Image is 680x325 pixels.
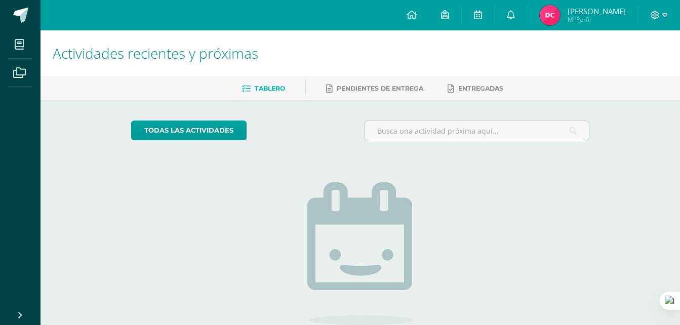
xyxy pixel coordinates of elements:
[53,44,258,63] span: Actividades recientes y próximas
[326,80,423,97] a: Pendientes de entrega
[255,85,285,92] span: Tablero
[242,80,285,97] a: Tablero
[540,5,560,25] img: bae459bd0cbb3c6435d31d162aa0c0eb.png
[568,15,626,24] span: Mi Perfil
[131,120,247,140] a: todas las Actividades
[568,6,626,16] span: [PERSON_NAME]
[307,182,414,325] img: no_activities.png
[365,121,589,141] input: Busca una actividad próxima aquí...
[337,85,423,92] span: Pendientes de entrega
[448,80,503,97] a: Entregadas
[458,85,503,92] span: Entregadas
